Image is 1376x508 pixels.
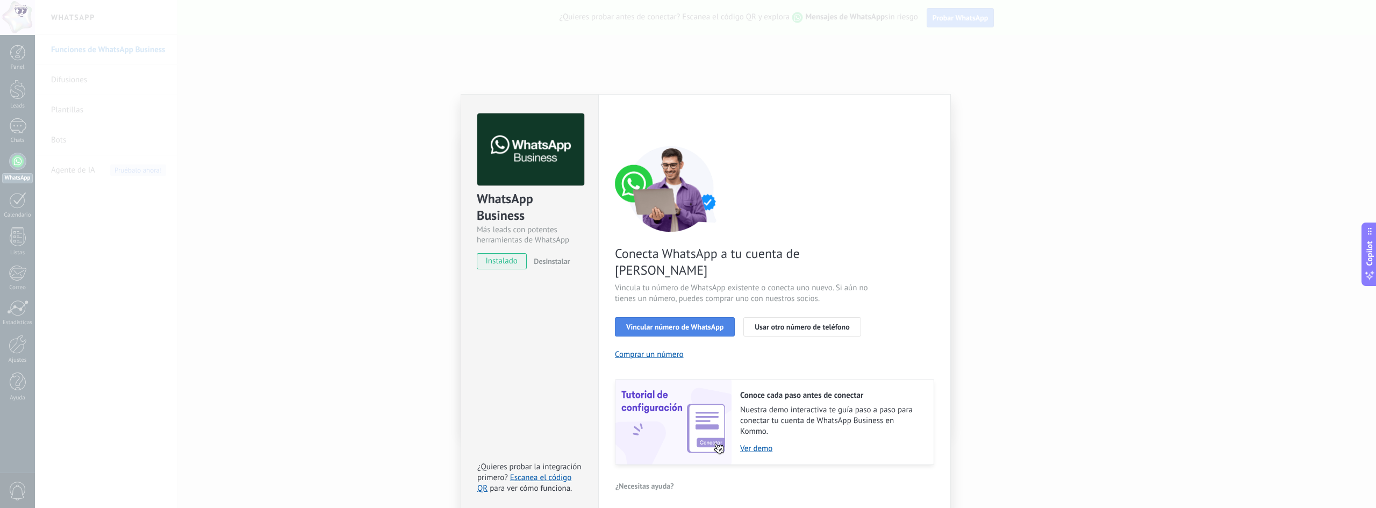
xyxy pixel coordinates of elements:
span: Vincular número de WhatsApp [626,323,723,331]
span: instalado [477,253,526,269]
button: Vincular número de WhatsApp [615,317,735,337]
span: Nuestra demo interactiva te guía paso a paso para conectar tu cuenta de WhatsApp Business en Kommo. [740,405,923,437]
span: Usar otro número de teléfono [755,323,849,331]
h2: Conoce cada paso antes de conectar [740,390,923,400]
span: Copilot [1364,241,1375,266]
span: ¿Quieres probar la integración primero? [477,462,582,483]
a: Ver demo [740,443,923,454]
span: ¿Necesitas ayuda? [615,482,674,490]
button: ¿Necesitas ayuda? [615,478,675,494]
img: logo_main.png [477,113,584,186]
div: Más leads con potentes herramientas de WhatsApp [477,225,583,245]
div: WhatsApp Business [477,190,583,225]
span: Vincula tu número de WhatsApp existente o conecta uno nuevo. Si aún no tienes un número, puedes c... [615,283,871,304]
button: Comprar un número [615,349,684,360]
span: Desinstalar [534,256,570,266]
button: Usar otro número de teléfono [743,317,861,337]
a: Escanea el código QR [477,473,571,493]
span: para ver cómo funciona. [490,483,572,493]
img: connect number [615,146,728,232]
button: Desinstalar [529,253,570,269]
span: Conecta WhatsApp a tu cuenta de [PERSON_NAME] [615,245,871,278]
